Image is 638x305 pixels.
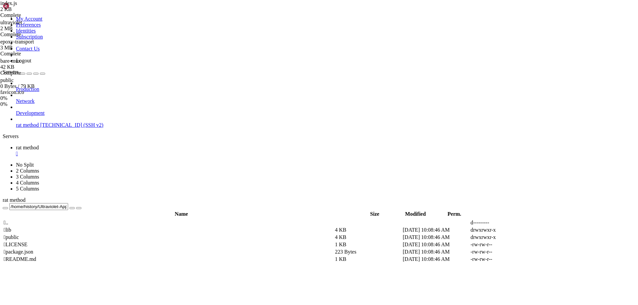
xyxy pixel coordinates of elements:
[0,0,67,12] span: index.js
[0,70,67,76] div: Complete
[0,20,67,32] span: ultraviolet
[0,26,67,32] div: 2 MB
[0,39,67,51] span: epoxy-transport
[0,95,67,101] div: 0%
[0,32,67,38] div: Complete
[0,51,67,57] div: Complete
[0,45,67,51] div: 3 MB
[0,77,67,89] span: public
[0,83,67,89] div: 0 Bytes / 79 KB
[0,20,22,25] span: ultraviolet
[0,77,14,83] span: public
[0,89,67,95] div: favicon.ico
[0,6,67,12] div: 2 KB
[0,64,67,70] div: 42 KB
[0,0,17,6] span: index.js
[0,58,67,70] span: bare-mux
[0,39,34,44] span: epoxy-transport
[0,58,21,64] span: bare-mux
[0,12,67,18] div: Complete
